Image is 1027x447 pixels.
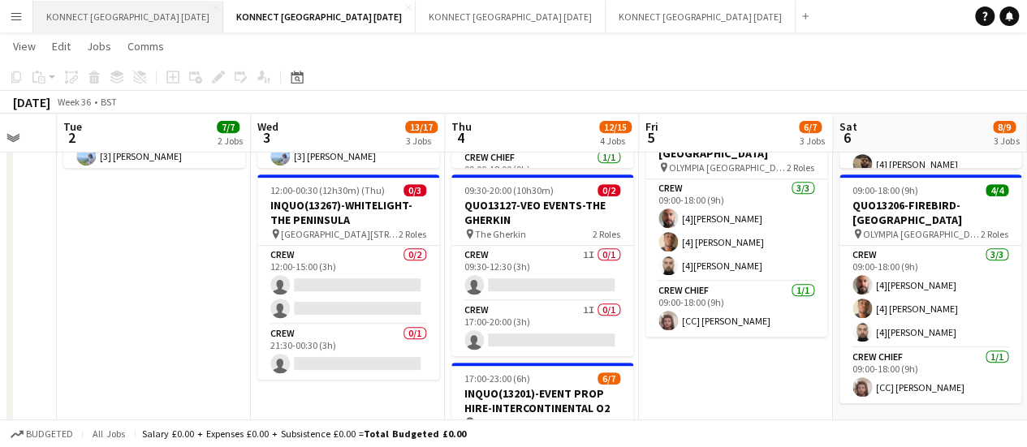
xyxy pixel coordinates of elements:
[54,96,94,108] span: Week 36
[643,128,658,147] span: 5
[475,228,526,240] span: The Gherkin
[839,348,1021,403] app-card-role: Crew Chief1/109:00-18:00 (9h)[CC] [PERSON_NAME]
[52,39,71,54] span: Edit
[451,301,633,356] app-card-role: Crew1I0/117:00-20:00 (3h)
[406,135,437,147] div: 3 Jobs
[8,425,76,443] button: Budgeted
[33,1,223,32] button: KONNECT [GEOGRAPHIC_DATA] [DATE]
[839,198,1021,227] h3: QUO13206-FIREBIRD-[GEOGRAPHIC_DATA]
[13,94,50,110] div: [DATE]
[645,108,827,337] app-job-card: 09:00-18:00 (9h)4/4QUO13206-FIREBIRD-[GEOGRAPHIC_DATA] OLYMPIA [GEOGRAPHIC_DATA]2 RolesCrew3/309:...
[218,135,243,147] div: 2 Jobs
[142,428,466,440] div: Salary £0.00 + Expenses £0.00 + Subsistence £0.00 =
[852,184,918,196] span: 09:00-18:00 (9h)
[87,39,111,54] span: Jobs
[645,282,827,337] app-card-role: Crew Chief1/109:00-18:00 (9h)[CC] [PERSON_NAME]
[593,416,620,428] span: 2 Roles
[403,184,426,196] span: 0/3
[839,119,857,134] span: Sat
[475,416,593,428] span: [GEOGRAPHIC_DATA], [STREET_ADDRESS]
[257,325,439,380] app-card-role: Crew0/121:30-00:30 (3h)
[839,246,1021,348] app-card-role: Crew3/309:00-18:00 (9h)[4][PERSON_NAME][4] [PERSON_NAME][4][PERSON_NAME]
[121,36,170,57] a: Comms
[45,36,77,57] a: Edit
[127,39,164,54] span: Comms
[606,1,796,32] button: KONNECT [GEOGRAPHIC_DATA] [DATE]
[416,1,606,32] button: KONNECT [GEOGRAPHIC_DATA] [DATE]
[799,121,822,133] span: 6/7
[837,128,857,147] span: 6
[600,135,631,147] div: 4 Jobs
[464,184,554,196] span: 09:30-20:00 (10h30m)
[645,179,827,282] app-card-role: Crew3/309:00-18:00 (9h)[4][PERSON_NAME][4] [PERSON_NAME][4][PERSON_NAME]
[257,198,439,227] h3: INQUO(13267)-WHITELIGHT-THE PENINSULA
[598,372,620,385] span: 6/7
[257,174,439,380] app-job-card: 12:00-00:30 (12h30m) (Thu)0/3INQUO(13267)-WHITELIGHT-THE PENINSULA [GEOGRAPHIC_DATA][STREET_ADDRE...
[645,119,658,134] span: Fri
[994,135,1019,147] div: 3 Jobs
[451,174,633,356] app-job-card: 09:30-20:00 (10h30m)0/2QUO13127-VEO EVENTS-THE GHERKIN The Gherkin2 RolesCrew1I0/109:30-12:30 (3h...
[451,386,633,415] h3: INQUO(13201)-EVENT PROP HIRE-INTERCONTINENTAL O2
[451,246,633,301] app-card-role: Crew1I0/109:30-12:30 (3h)
[80,36,118,57] a: Jobs
[981,228,1008,240] span: 2 Roles
[61,128,82,147] span: 2
[255,128,278,147] span: 3
[669,161,787,174] span: OLYMPIA [GEOGRAPHIC_DATA]
[13,39,36,54] span: View
[89,428,128,440] span: All jobs
[451,119,472,134] span: Thu
[257,119,278,134] span: Wed
[6,36,42,57] a: View
[993,121,1016,133] span: 8/9
[223,1,416,32] button: KONNECT [GEOGRAPHIC_DATA] [DATE]
[863,228,981,240] span: OLYMPIA [GEOGRAPHIC_DATA]
[399,228,426,240] span: 2 Roles
[800,135,825,147] div: 3 Jobs
[787,161,814,174] span: 2 Roles
[451,198,633,227] h3: QUO13127-VEO EVENTS-THE GHERKIN
[26,428,73,440] span: Budgeted
[405,121,438,133] span: 13/17
[986,184,1008,196] span: 4/4
[63,119,82,134] span: Tue
[449,128,472,147] span: 4
[217,121,239,133] span: 7/7
[464,372,530,385] span: 17:00-23:00 (6h)
[364,428,466,440] span: Total Budgeted £0.00
[281,228,399,240] span: [GEOGRAPHIC_DATA][STREET_ADDRESS]
[598,184,620,196] span: 0/2
[593,228,620,240] span: 2 Roles
[599,121,632,133] span: 12/15
[270,184,385,196] span: 12:00-00:30 (12h30m) (Thu)
[101,96,117,108] div: BST
[839,174,1021,403] app-job-card: 09:00-18:00 (9h)4/4QUO13206-FIREBIRD-[GEOGRAPHIC_DATA] OLYMPIA [GEOGRAPHIC_DATA]2 RolesCrew3/309:...
[257,246,439,325] app-card-role: Crew0/212:00-15:00 (3h)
